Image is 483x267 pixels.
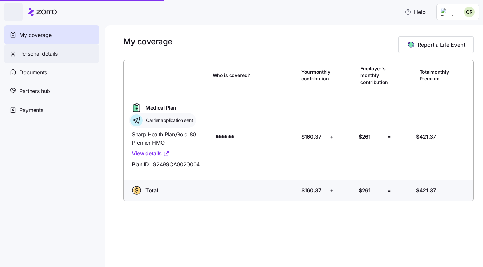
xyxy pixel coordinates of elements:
span: = [387,133,391,141]
span: Partners hub [19,87,50,95]
a: Personal details [4,44,99,63]
span: 92499CA0020004 [153,160,200,169]
span: + [330,133,334,141]
a: Payments [4,101,99,119]
span: Employer's monthly contribution [360,65,388,86]
span: + [330,186,334,195]
h1: My coverage [123,36,172,47]
span: Your monthly contribution [301,69,330,82]
span: Who is covered? [213,72,250,79]
span: = [387,186,391,195]
img: 3517cea419b7a64d2f3954a9381050d6 [464,7,475,17]
span: $160.37 [301,186,321,195]
span: Report a Life Event [418,41,465,49]
span: Documents [19,68,47,77]
img: Employer logo [441,8,454,16]
span: $421.37 [416,133,436,141]
span: Total monthly Premium [420,69,449,82]
span: Payments [19,106,43,114]
span: Carrier application sent [144,117,193,124]
span: $261 [359,133,371,141]
span: My coverage [19,31,51,39]
span: $160.37 [301,133,321,141]
span: $261 [359,186,371,195]
a: My coverage [4,25,99,44]
span: $421.37 [416,186,436,195]
span: Help [405,8,426,16]
span: Plan ID: [132,160,150,169]
button: Help [399,5,431,19]
button: Report a Life Event [398,36,474,53]
span: Sharp Health Plan , Gold 80 Premier HMO [132,130,207,147]
span: Medical Plan [145,104,176,112]
a: Partners hub [4,82,99,101]
a: View details [132,149,170,158]
a: Documents [4,63,99,82]
span: Total [145,186,158,195]
span: Personal details [19,50,58,58]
